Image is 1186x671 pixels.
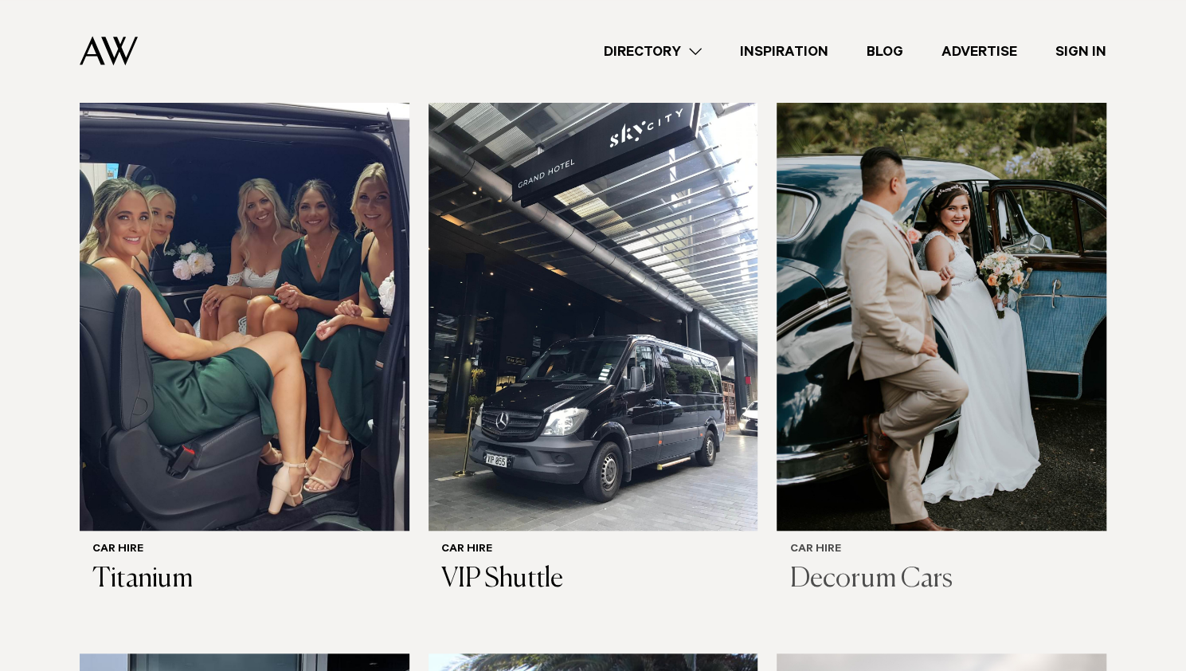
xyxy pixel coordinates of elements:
a: Advertise [922,41,1036,62]
a: Auckland Weddings Car Hire | VIP Shuttle Car Hire VIP Shuttle [429,88,758,609]
h3: VIP Shuttle [441,563,746,596]
a: Blog [847,41,922,62]
h6: Car Hire [441,543,746,557]
a: Sign In [1036,41,1125,62]
img: Auckland Weddings Car Hire | VIP Shuttle [429,88,758,531]
img: Auckland Weddings Car Hire | Decorum Cars [777,88,1106,531]
img: Auckland Weddings Logo [80,36,138,65]
a: Auckland Weddings Car Hire | Titanium Car Hire Titanium [80,88,409,609]
h6: Car Hire [789,543,1094,557]
a: Inspiration [721,41,847,62]
h6: Car Hire [92,543,397,557]
a: Directory [585,41,721,62]
h3: Titanium [92,563,397,596]
a: Auckland Weddings Car Hire | Decorum Cars Car Hire Decorum Cars [777,88,1106,609]
img: Auckland Weddings Car Hire | Titanium [80,88,409,531]
h3: Decorum Cars [789,563,1094,596]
